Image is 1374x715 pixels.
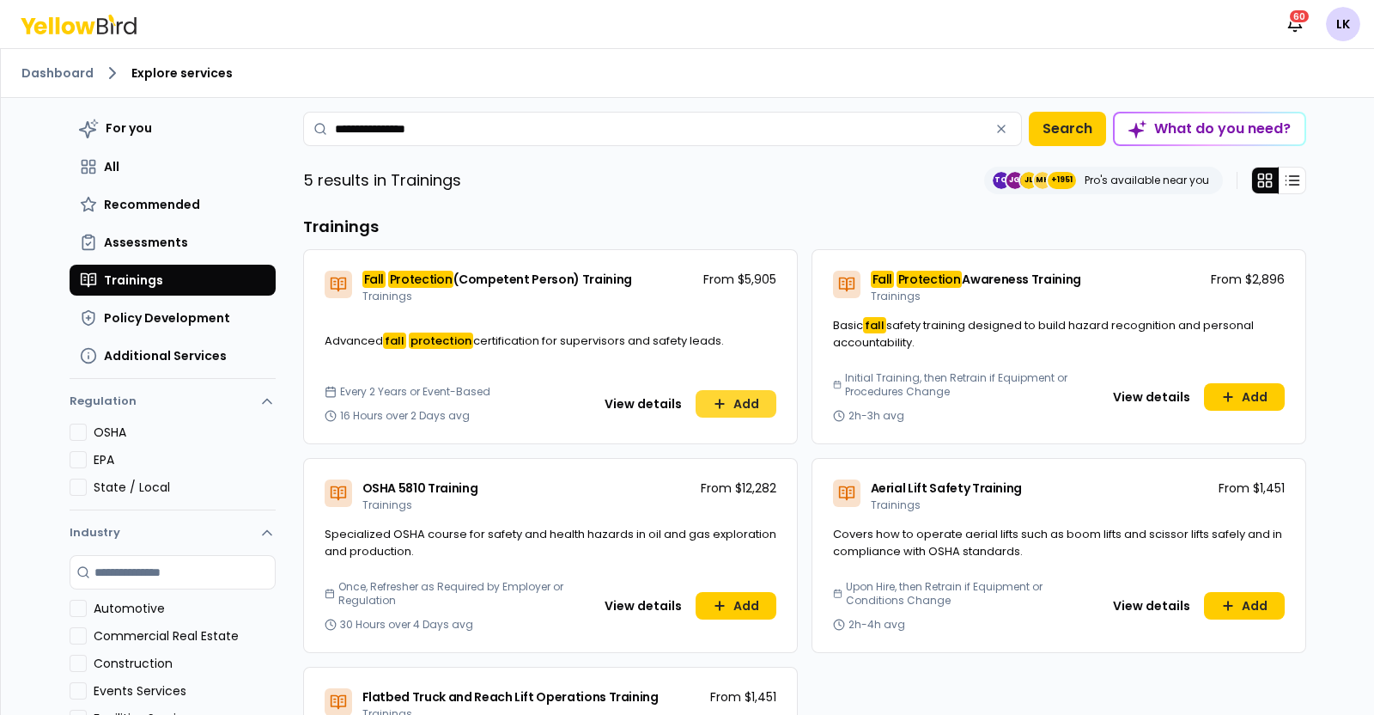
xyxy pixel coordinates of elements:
[846,580,1096,608] span: Upon Hire, then Retrain if Equipment or Conditions Change
[325,526,776,559] span: Specialized OSHA course for safety and health hazards in oil and gas exploration and production.
[70,340,276,371] button: Additional Services
[362,480,478,497] span: OSHA 5810 Training
[594,390,692,418] button: View details
[70,265,276,296] button: Trainings
[106,119,152,137] span: For you
[1103,383,1201,411] button: View details
[409,333,473,349] mark: protection
[94,479,276,496] label: State / Local
[1006,172,1024,189] span: JG
[94,682,276,700] label: Events Services
[848,618,905,632] span: 2h-4h avg
[21,63,1353,83] nav: breadcrumb
[703,271,776,288] p: From $5,905
[338,580,587,608] span: Once, Refresher as Required by Employer or Regulation
[897,271,963,288] mark: Protection
[1113,112,1306,146] button: What do you need?
[104,272,163,289] span: Trainings
[871,271,895,288] mark: Fall
[383,333,406,349] mark: fall
[1288,9,1310,24] div: 60
[340,385,490,399] span: Every 2 Years or Event-Based
[871,289,921,303] span: Trainings
[696,390,776,418] button: Add
[1085,174,1209,187] p: Pro's available near you
[388,271,454,288] mark: Protection
[1051,172,1073,189] span: +1951
[1211,271,1285,288] p: From $2,896
[70,424,276,510] div: Regulation
[710,688,776,706] p: From $1,451
[1034,172,1051,189] span: MH
[104,158,119,175] span: All
[833,317,863,333] span: Basic
[1029,112,1106,146] button: Search
[848,409,904,423] span: 2h-3h avg
[833,526,1282,559] span: Covers how to operate aerial lifts such as boom lifts and scissor lifts safely and in compliance ...
[962,271,1081,288] span: Awareness Training
[1219,480,1285,497] p: From $1,451
[303,168,461,192] p: 5 results in Trainings
[70,112,276,144] button: For you
[21,64,94,82] a: Dashboard
[1204,592,1285,620] button: Add
[325,333,383,349] span: Advanced
[1278,7,1312,41] button: 60
[131,64,233,82] span: Explore services
[453,271,632,288] span: (Competent Person) Training
[70,151,276,182] button: All
[70,302,276,333] button: Policy Development
[70,510,276,555] button: Industry
[94,451,276,468] label: EPA
[473,333,724,349] span: certification for supervisors and safety leads.
[362,498,412,512] span: Trainings
[1103,592,1201,620] button: View details
[594,592,692,620] button: View details
[94,424,276,441] label: OSHA
[1204,383,1285,411] button: Add
[104,347,227,364] span: Additional Services
[993,172,1010,189] span: TC
[701,480,776,497] p: From $12,282
[362,271,386,288] mark: Fall
[362,688,659,706] span: Flatbed Truck and Reach Lift Operations Training
[871,498,921,512] span: Trainings
[362,289,412,303] span: Trainings
[696,592,776,620] button: Add
[1020,172,1037,189] span: JL
[303,215,1306,239] h3: Trainings
[833,317,1254,351] span: safety training designed to build hazard recognition and personal accountability.
[871,480,1023,497] span: Aerial Lift Safety Training
[863,317,886,333] mark: fall
[94,655,276,672] label: Construction
[104,234,188,251] span: Assessments
[70,189,276,220] button: Recommended
[70,386,276,424] button: Regulation
[70,227,276,258] button: Assessments
[340,409,470,423] span: 16 Hours over 2 Days avg
[104,196,200,213] span: Recommended
[94,600,276,617] label: Automotive
[1326,7,1360,41] span: LK
[340,618,473,632] span: 30 Hours over 4 Days avg
[1115,113,1304,144] div: What do you need?
[845,371,1095,399] span: Initial Training, then Retrain if Equipment or Procedures Change
[104,309,230,327] span: Policy Development
[94,627,276,645] label: Commercial Real Estate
